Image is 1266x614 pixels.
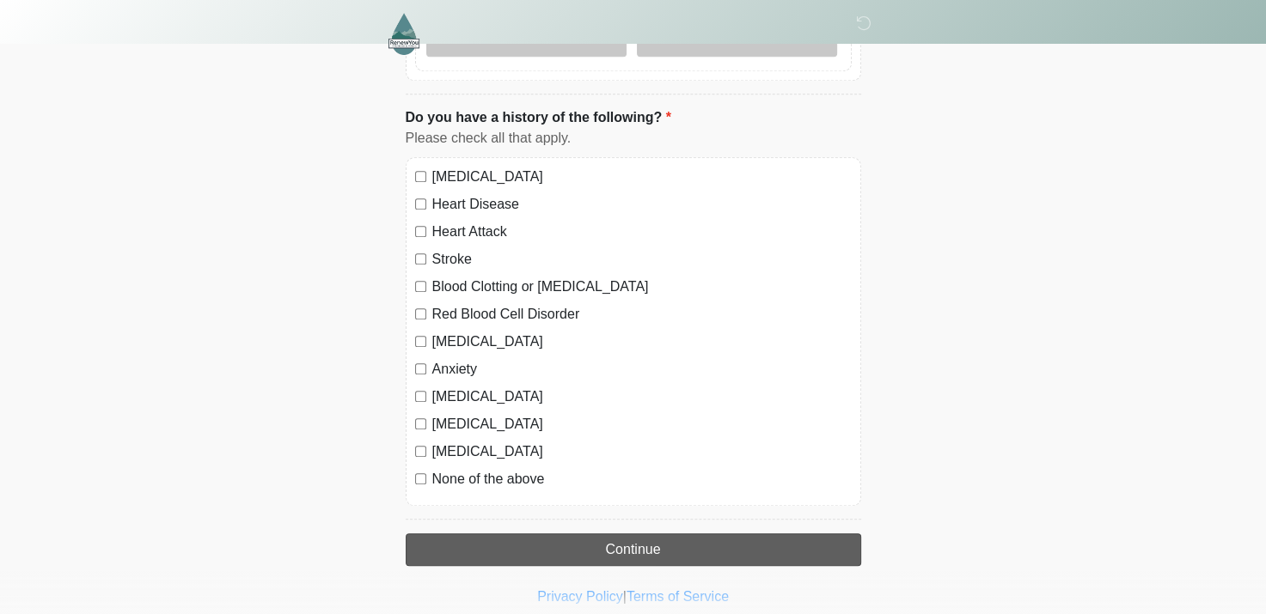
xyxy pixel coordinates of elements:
a: Terms of Service [627,589,729,604]
input: [MEDICAL_DATA] [415,336,426,347]
label: [MEDICAL_DATA] [432,386,852,407]
input: Anxiety [415,363,426,374]
label: [MEDICAL_DATA] [432,441,852,462]
label: Blood Clotting or [MEDICAL_DATA] [432,277,852,297]
input: [MEDICAL_DATA] [415,171,426,182]
label: Do you have a history of the following? [406,107,671,128]
input: [MEDICAL_DATA] [415,418,426,429]
div: Please check all that apply. [406,128,861,149]
input: [MEDICAL_DATA] [415,446,426,457]
label: Heart Attack [432,222,852,242]
input: Blood Clotting or [MEDICAL_DATA] [415,281,426,292]
a: | [623,589,627,604]
input: [MEDICAL_DATA] [415,391,426,402]
label: Heart Disease [432,194,852,215]
input: None of the above [415,473,426,484]
a: Privacy Policy [537,589,623,604]
input: Stroke [415,253,426,264]
label: Anxiety [432,359,852,380]
input: Heart Attack [415,226,426,237]
button: Continue [406,533,861,566]
label: [MEDICAL_DATA] [432,167,852,187]
label: None of the above [432,469,852,489]
label: [MEDICAL_DATA] [432,414,852,435]
img: RenewYou IV Hydration and Wellness Logo [388,13,420,55]
label: Red Blood Cell Disorder [432,304,852,325]
input: Heart Disease [415,198,426,210]
input: Red Blood Cell Disorder [415,308,426,319]
label: Stroke [432,249,852,270]
label: [MEDICAL_DATA] [432,331,852,352]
